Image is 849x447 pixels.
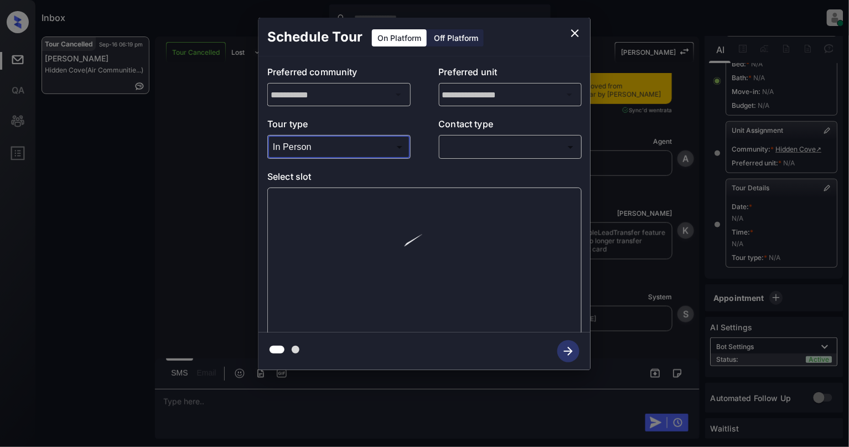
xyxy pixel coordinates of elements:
p: Tour type [267,117,411,135]
h2: Schedule Tour [258,18,371,56]
button: close [564,22,586,44]
div: In Person [270,138,408,156]
p: Preferred unit [439,65,582,83]
div: Off Platform [428,29,484,46]
div: On Platform [372,29,427,46]
img: loaderv1.7921fd1ed0a854f04152.gif [360,196,490,326]
p: Select slot [267,170,582,188]
p: Contact type [439,117,582,135]
p: Preferred community [267,65,411,83]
